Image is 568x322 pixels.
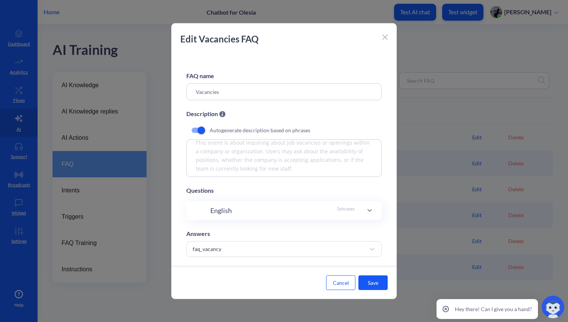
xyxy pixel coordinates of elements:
[455,305,532,313] p: Hey there! Can I give you a hand?
[193,245,221,253] div: faq_vacancy
[186,229,382,238] div: Answers
[186,109,382,118] div: Description
[180,32,379,45] p: Edit Vacancies FAQ
[210,205,232,215] p: English
[542,296,564,318] img: copilot-icon.svg
[358,275,388,290] button: Save
[186,83,382,100] input: Type name
[186,71,382,80] div: FAQ name
[186,139,382,177] textarea: This intent is about inquiring about job vacancies or openings within a company or organization. ...
[337,205,355,215] p: 7 phrases
[210,126,310,134] p: Autogenerate description based on phrases
[326,275,355,290] button: Cancel
[186,186,382,195] div: Questions
[186,201,382,220] div: English7phrases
